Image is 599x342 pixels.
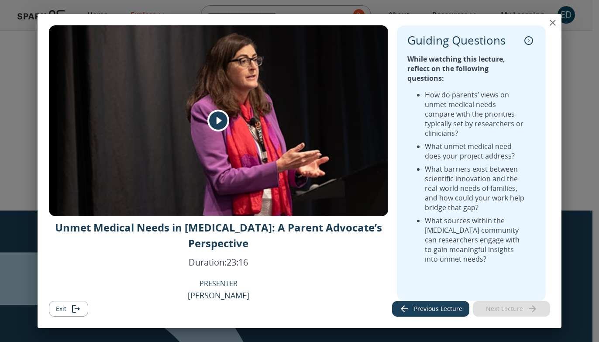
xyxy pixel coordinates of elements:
button: Exit [49,301,88,317]
p: Unmet Medical Needs in [MEDICAL_DATA]: A Parent Advocate’s Perspective [49,220,388,251]
strong: While watching this lecture, reflect on the following questions: [407,54,505,83]
p: Guiding Questions [407,34,506,47]
li: What barriers exist between scientific innovation and the real-world needs of families, and how c... [425,164,527,212]
button: collapse [522,34,535,47]
button: Previous lecture [392,301,469,317]
li: What unmet medical need does your project address? [425,142,527,161]
li: What sources within the [MEDICAL_DATA] community can researchers engage with to gain meaningful i... [425,216,527,264]
div: Woman standing at a podium giving a lecture [49,25,388,216]
button: close [544,14,561,31]
p: [PERSON_NAME] [188,289,249,301]
p: PRESENTER [200,279,238,288]
li: How do parents’ views on unmet medical needs compare with the priorities typically set by researc... [425,90,527,138]
button: play [205,107,231,134]
p: Duration: 23:16 [189,256,248,268]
